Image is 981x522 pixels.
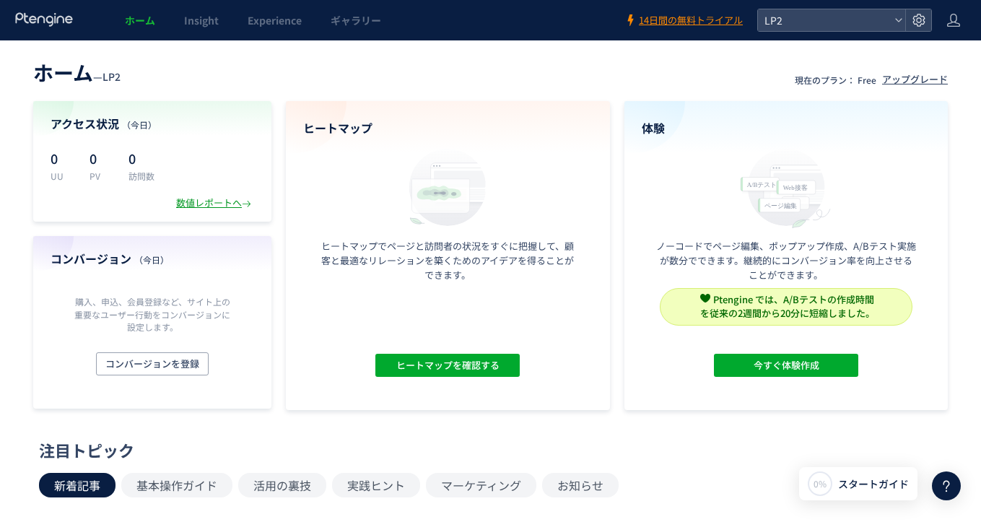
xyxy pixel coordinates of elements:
[105,352,199,375] span: コンバージョンを登録
[125,13,155,27] span: ホーム
[51,170,72,182] p: UU
[51,147,72,170] p: 0
[700,293,710,303] img: svg+xml,%3c
[814,477,827,490] span: 0%
[700,292,875,320] span: Ptengine では、A/Bテストの作成時間 を従来の2週間から20分に短縮しました。
[96,352,209,375] button: コンバージョンを登録
[184,13,219,27] span: Insight
[33,58,121,87] div: —
[39,439,935,461] div: 注目トピック
[753,354,819,377] span: 今すぐ体験作成
[248,13,302,27] span: Experience
[639,14,743,27] span: 14日間の無料トライアル
[90,147,111,170] p: 0
[122,118,157,131] span: （今日）
[624,14,743,27] a: 14日間の無料トライアル
[103,69,121,84] span: LP2
[332,473,420,497] button: 実践ヒント
[838,477,909,492] span: スタートガイド
[733,145,839,230] img: home_experience_onbo_jp-C5-EgdA0.svg
[176,196,254,210] div: 数値レポートへ
[90,170,111,182] p: PV
[128,170,154,182] p: 訪問数
[71,295,234,332] p: 購入、申込、会員登録など、サイト上の重要なユーザー行動をコンバージョンに設定します。
[134,253,169,266] span: （今日）
[426,473,536,497] button: マーケティング
[51,116,254,132] h4: アクセス状況
[714,354,858,377] button: 今すぐ体験作成
[303,120,593,136] h4: ヒートマップ
[51,251,254,267] h4: コンバージョン
[542,473,619,497] button: お知らせ
[656,239,916,282] p: ノーコードでページ編集、ポップアップ作成、A/Bテスト実施が数分でできます。継続的にコンバージョン率を向上させることができます。
[39,473,115,497] button: 新着記事
[128,147,154,170] p: 0
[642,120,931,136] h4: 体験
[882,73,948,87] div: アップグレード
[33,58,93,87] span: ホーム
[795,74,876,86] p: 現在のプラン： Free
[760,9,889,31] span: LP2
[121,473,232,497] button: 基本操作ガイド
[238,473,326,497] button: 活用の裏技
[331,13,381,27] span: ギャラリー
[318,239,577,282] p: ヒートマップでページと訪問者の状況をすぐに把握して、顧客と最適なリレーションを築くためのアイデアを得ることができます。
[396,354,500,377] span: ヒートマップを確認する
[375,354,520,377] button: ヒートマップを確認する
